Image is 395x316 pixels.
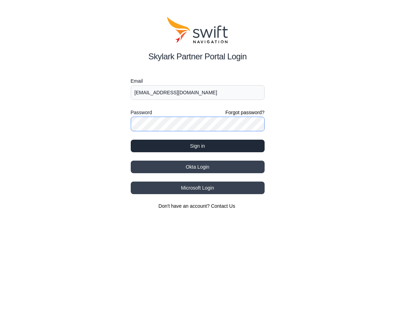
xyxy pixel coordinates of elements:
section: Don't have an account? [131,203,265,210]
label: Password [131,108,152,117]
button: Okta Login [131,161,265,173]
h2: Skylark Partner Portal Login [131,50,265,63]
a: Contact Us [211,203,235,209]
a: Forgot password? [225,109,264,116]
label: Email [131,77,265,85]
button: Microsoft Login [131,182,265,194]
button: Sign in [131,140,265,152]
